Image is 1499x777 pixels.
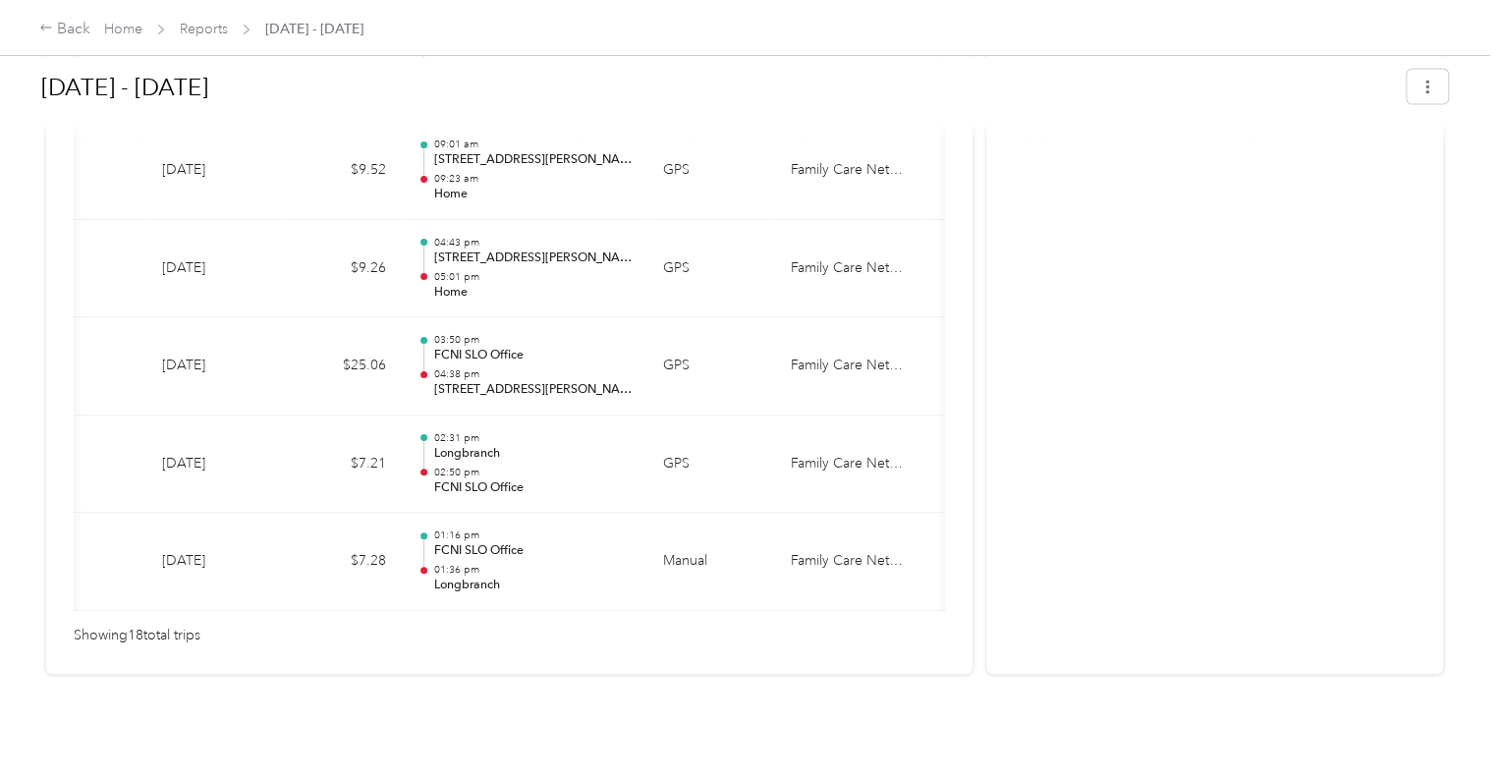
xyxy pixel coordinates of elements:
td: $7.28 [284,513,402,611]
td: [DATE] [146,513,284,611]
td: [DATE] [146,122,284,220]
td: 13.2 [27,220,146,318]
td: [DATE] [146,220,284,318]
td: [DATE] [146,317,284,416]
td: Family Care Network [775,220,922,318]
a: Home [104,21,142,37]
p: 09:23 am [433,172,632,186]
p: 03:50 pm [433,333,632,347]
td: $25.06 [284,317,402,416]
iframe: Everlance-gr Chat Button Frame [1389,667,1499,777]
span: Showing 18 total trips [74,625,200,646]
p: 02:50 pm [433,466,632,479]
p: 01:36 pm [433,563,632,577]
td: $9.52 [284,122,402,220]
td: Family Care Network [775,317,922,416]
p: 09:01 am [433,138,632,151]
p: [STREET_ADDRESS][PERSON_NAME] [433,250,632,267]
p: FCNI SLO Office [433,479,632,497]
p: 04:43 pm [433,236,632,250]
td: Manual [647,513,775,611]
p: FCNI SLO Office [433,347,632,364]
p: 05:01 pm [433,270,632,284]
p: [STREET_ADDRESS][PERSON_NAME] [433,151,632,169]
p: Home [433,284,632,302]
td: GPS [647,317,775,416]
td: $9.26 [284,220,402,318]
p: Longbranch [433,577,632,594]
a: Reports [180,21,228,37]
p: 02:31 pm [433,431,632,445]
p: Longbranch [433,445,632,463]
span: [DATE] - [DATE] [265,19,363,39]
td: GPS [647,416,775,514]
td: Family Care Network [775,122,922,220]
p: FCNI SLO Office [433,542,632,560]
td: GPS [647,122,775,220]
h1: Sep 15 - 28, 2025 [41,63,1393,110]
td: [DATE] [146,416,284,514]
td: 35.8 [27,317,146,416]
td: 13.6 [27,122,146,220]
div: Back [39,18,90,41]
p: 01:16 pm [433,528,632,542]
td: Family Care Network [775,416,922,514]
td: 10.4 [27,513,146,611]
td: $7.21 [284,416,402,514]
p: [STREET_ADDRESS][PERSON_NAME] [433,381,632,399]
td: 10.3 [27,416,146,514]
td: Family Care Network [775,513,922,611]
td: GPS [647,220,775,318]
p: Home [433,186,632,203]
p: 04:38 pm [433,367,632,381]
